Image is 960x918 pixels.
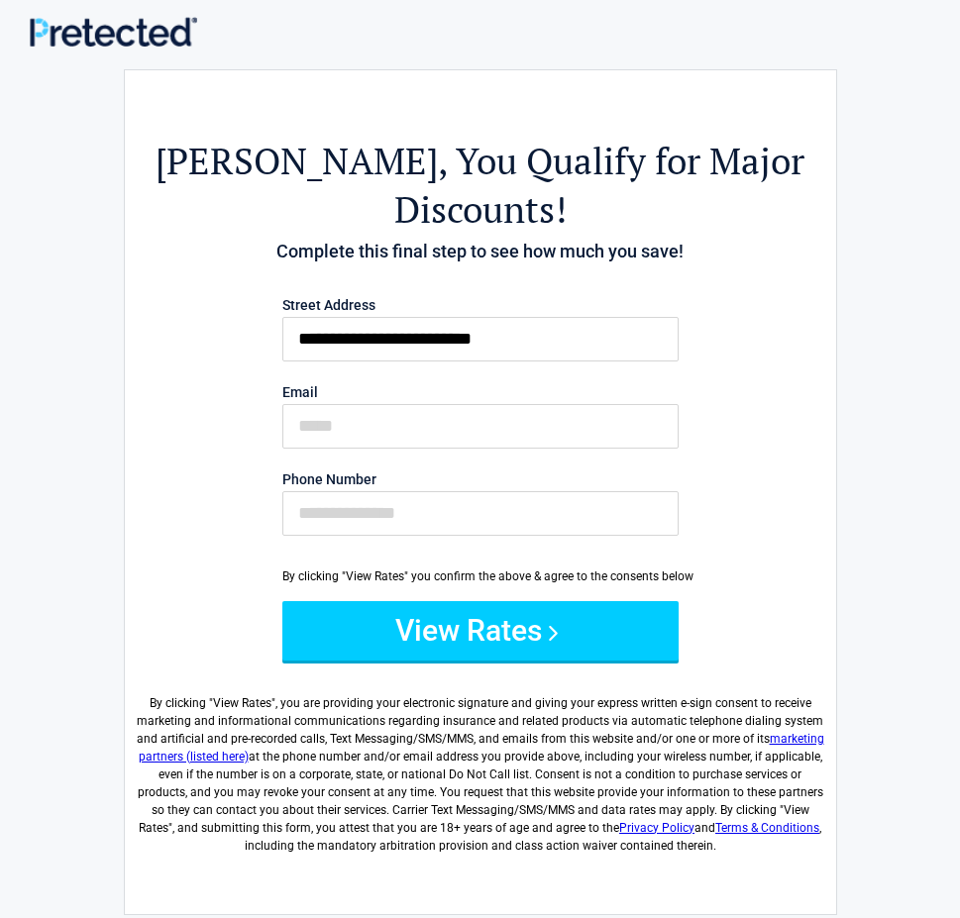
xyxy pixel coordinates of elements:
h4: Complete this final step to see how much you save! [135,239,826,264]
button: View Rates [282,601,679,661]
label: By clicking " ", you are providing your electronic signature and giving your express written e-si... [135,678,826,855]
span: [PERSON_NAME] [156,137,438,185]
a: Terms & Conditions [715,821,819,835]
label: Street Address [282,298,679,312]
a: Privacy Policy [619,821,694,835]
h2: , You Qualify for Major Discounts! [135,137,826,234]
span: View Rates [213,696,271,710]
a: marketing partners (listed here) [139,732,824,764]
div: By clicking "View Rates" you confirm the above & agree to the consents below [282,567,679,585]
img: Main Logo [30,17,197,48]
label: Email [282,385,679,399]
label: Phone Number [282,472,679,486]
